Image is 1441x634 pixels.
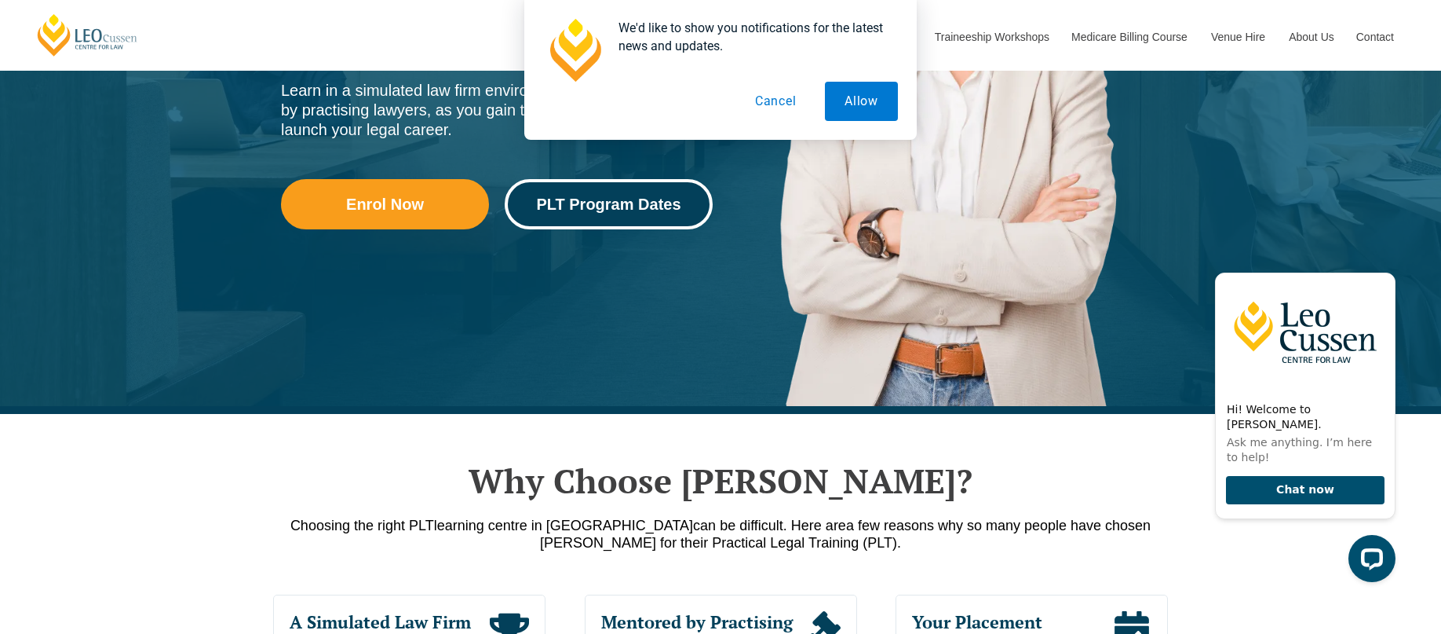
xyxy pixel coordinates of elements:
span: A Simulated Law Firm [290,611,490,633]
span: Choosing the right PLT [290,518,434,533]
a: Enrol Now [281,179,489,229]
span: Enrol Now [346,196,424,212]
div: We'd like to show you notifications for the latest news and updates. [606,19,898,55]
span: learning centre in [GEOGRAPHIC_DATA] [434,518,693,533]
button: Allow [825,82,898,121]
span: can be difficult. Here are [693,518,846,533]
button: Cancel [735,82,816,121]
span: PLT Program Dates [536,196,680,212]
img: notification icon [543,19,606,82]
a: PLT Program Dates [505,179,713,229]
iframe: LiveChat chat widget [1202,259,1402,595]
h2: Why Choose [PERSON_NAME]? [273,461,1168,500]
p: a few reasons why so many people have chosen [PERSON_NAME] for their Practical Legal Training (PLT). [273,517,1168,552]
